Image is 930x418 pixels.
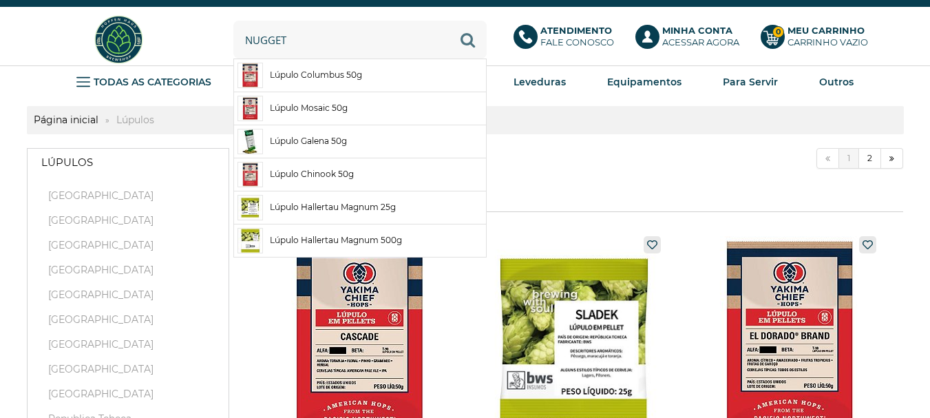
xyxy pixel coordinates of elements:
a: Lúpulo Galena 50g [234,125,486,158]
strong: Equipamentos [607,76,681,88]
img: Hopfen Haus BrewShop [93,14,145,65]
a: [GEOGRAPHIC_DATA] [41,213,215,227]
a: Lúpulo Hallertau Magnum 500g [234,224,486,257]
input: Digite o que você procura [233,21,487,59]
strong: Lúpulos [109,114,161,126]
p: Fale conosco [540,25,614,48]
strong: 0 [772,26,784,38]
a: Lúpulo Mosaic 50g [234,92,486,125]
img: 2e0b01d7c2.jpg [238,196,262,220]
strong: Outros [819,76,854,88]
a: [GEOGRAPHIC_DATA] [41,387,215,401]
b: Minha Conta [662,25,732,36]
img: columbus-50g-g2p80bfktq.JPG [242,63,258,87]
strong: TODAS AS CATEGORIAS [94,76,211,88]
img: galena-6aq6mqxh0t.JPG [238,129,262,154]
b: Meu Carrinho [788,25,865,36]
a: [GEOGRAPHIC_DATA] [41,362,215,376]
a: TODAS AS CATEGORIAS [76,72,211,92]
img: ec75885a62.jpg [238,229,262,253]
button: Buscar [449,21,487,59]
a: Lúpulo Hallertau Magnum 25g [234,191,486,224]
p: Acessar agora [662,25,739,48]
img: 218c4502b4.jpg [238,96,262,121]
a: [GEOGRAPHIC_DATA] [41,263,215,277]
a: [GEOGRAPHIC_DATA] [41,238,215,252]
a: Minha ContaAcessar agora [635,25,747,55]
a: 2 [859,148,881,169]
a: [GEOGRAPHIC_DATA] [41,189,215,202]
a: AtendimentoFale conosco [514,25,622,55]
a: [GEOGRAPHIC_DATA] [41,313,215,326]
strong: Para Servir [723,76,778,88]
strong: Lúpulos [41,156,93,169]
a: Lúpulo Columbus 50g [234,59,486,92]
a: Página inicial [27,114,105,126]
a: [GEOGRAPHIC_DATA] [41,337,215,351]
a: Equipamentos [607,72,681,92]
h1: Lúpulos [251,185,903,212]
a: Para Servir [723,72,778,92]
a: Lúpulos [28,149,229,176]
div: Carrinho Vazio [788,36,868,48]
a: Leveduras [514,72,566,92]
b: Atendimento [540,25,612,36]
a: Outros [819,72,854,92]
strong: Leveduras [514,76,566,88]
a: 1 [839,148,859,169]
a: Lúpulo Chinook 50g [234,158,486,191]
img: chinook-50g-qymr6u4bkh.JPG [242,163,258,187]
a: [GEOGRAPHIC_DATA] [41,288,215,302]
